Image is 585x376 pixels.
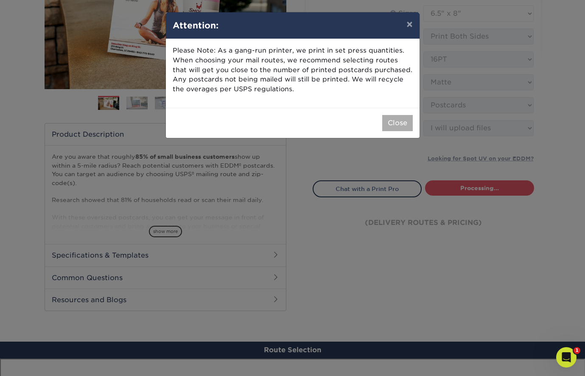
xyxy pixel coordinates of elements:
[173,46,413,94] p: Please Note: As a gang-run printer, we print in set press quantities. When choosing your mail rou...
[574,347,580,354] span: 1
[173,19,413,32] h4: Attention:
[400,12,419,36] button: ×
[556,347,577,368] iframe: Intercom live chat
[382,115,413,131] button: Close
